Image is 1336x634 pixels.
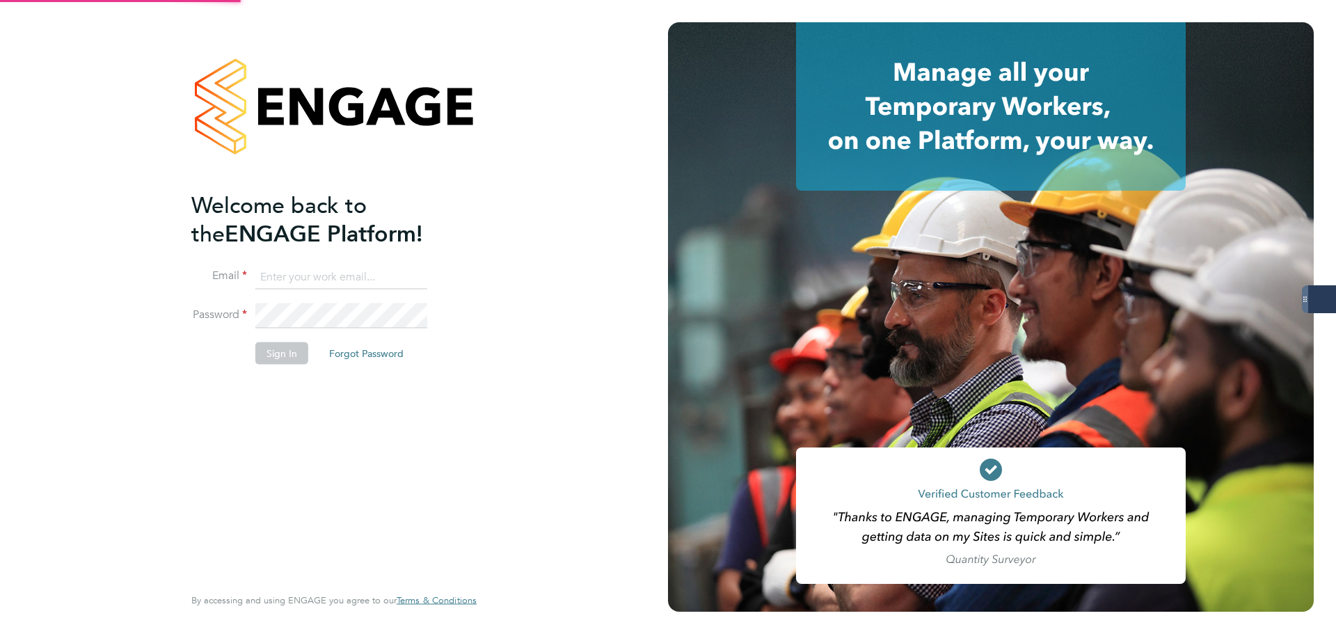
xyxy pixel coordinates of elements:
[255,342,308,365] button: Sign In
[191,308,247,322] label: Password
[191,191,367,247] span: Welcome back to the
[191,594,477,606] span: By accessing and using ENGAGE you agree to our
[191,191,463,248] h2: ENGAGE Platform!
[397,595,477,606] a: Terms & Conditions
[397,594,477,606] span: Terms & Conditions
[191,269,247,283] label: Email
[255,264,427,290] input: Enter your work email...
[318,342,415,365] button: Forgot Password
